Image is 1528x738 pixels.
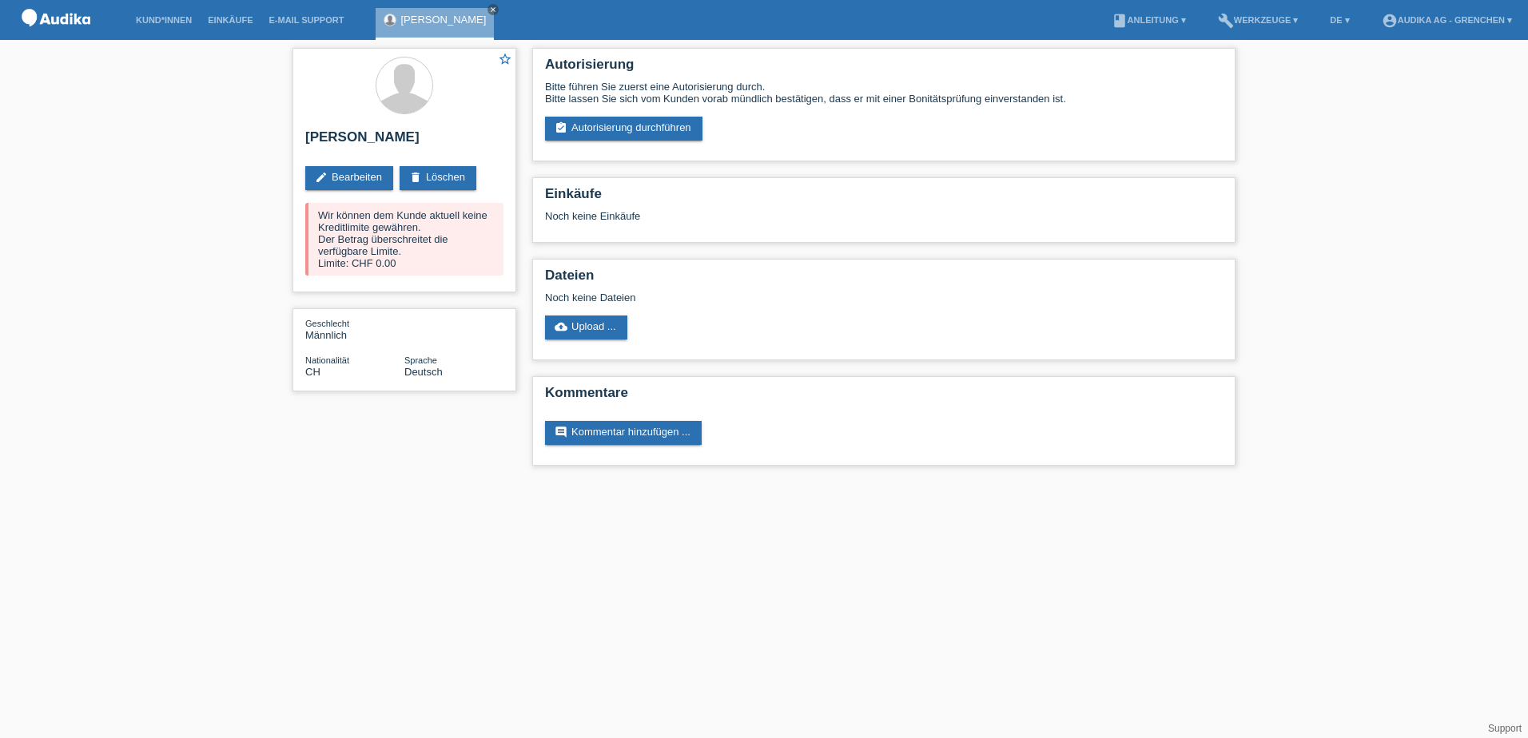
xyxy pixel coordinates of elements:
div: Männlich [305,317,404,341]
h2: Kommentare [545,385,1223,409]
a: account_circleAudika AG - Grenchen ▾ [1374,15,1520,25]
a: DE ▾ [1322,15,1357,25]
span: Nationalität [305,355,349,365]
h2: Dateien [545,268,1223,292]
i: account_circle [1382,13,1398,29]
i: star_border [498,52,512,66]
h2: Einkäufe [545,186,1223,210]
a: close [487,4,499,15]
a: buildWerkzeuge ▾ [1210,15,1307,25]
h2: [PERSON_NAME] [305,129,503,153]
i: assignment_turned_in [555,121,567,134]
i: book [1112,13,1128,29]
a: Support [1488,723,1522,734]
i: cloud_upload [555,320,567,333]
i: edit [315,171,328,184]
a: bookAnleitung ▾ [1104,15,1194,25]
div: Noch keine Einkäufe [545,210,1223,234]
a: Kund*innen [128,15,200,25]
span: Geschlecht [305,319,349,328]
div: Wir können dem Kunde aktuell keine Kreditlimite gewähren. Der Betrag überschreitet die verfügbare... [305,203,503,276]
a: editBearbeiten [305,166,393,190]
div: Noch keine Dateien [545,292,1033,304]
a: POS — MF Group [16,31,96,43]
span: Schweiz [305,366,320,378]
a: [PERSON_NAME] [400,14,486,26]
a: E-Mail Support [261,15,352,25]
i: delete [409,171,422,184]
i: close [489,6,497,14]
a: cloud_uploadUpload ... [545,315,627,339]
a: commentKommentar hinzufügen ... [545,421,702,445]
h2: Autorisierung [545,57,1223,81]
a: deleteLöschen [400,166,476,190]
i: comment [555,426,567,438]
i: build [1218,13,1234,29]
a: assignment_turned_inAutorisierung durchführen [545,117,702,141]
a: star_border [498,52,512,69]
span: Deutsch [404,366,443,378]
a: Einkäufe [200,15,261,25]
span: Sprache [404,355,437,365]
div: Bitte führen Sie zuerst eine Autorisierung durch. Bitte lassen Sie sich vom Kunden vorab mündlich... [545,81,1223,105]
